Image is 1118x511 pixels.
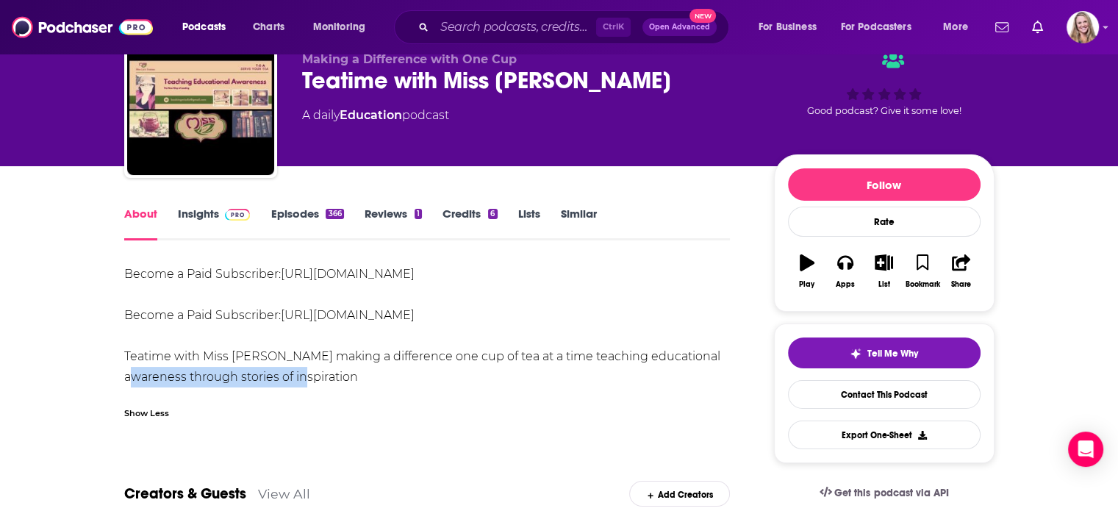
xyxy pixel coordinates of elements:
button: Export One-Sheet [788,421,981,449]
button: List [864,245,903,298]
button: Open AdvancedNew [642,18,717,36]
img: Podchaser - Follow, Share and Rate Podcasts [12,13,153,41]
span: New [689,9,716,23]
a: Education [340,108,402,122]
span: Monitoring [313,17,365,37]
a: View All [258,486,310,501]
img: Teatime with Miss Liz [127,28,274,175]
div: 6 [488,209,497,219]
div: Share [951,280,971,289]
div: 366 [326,209,343,219]
button: Play [788,245,826,298]
span: For Business [759,17,817,37]
button: open menu [831,15,933,39]
a: Reviews1 [365,207,422,240]
img: User Profile [1067,11,1099,43]
span: Logged in as KirstinPitchPR [1067,11,1099,43]
span: Podcasts [182,17,226,37]
button: open menu [303,15,384,39]
div: Search podcasts, credits, & more... [408,10,743,44]
span: Tell Me Why [867,348,918,360]
div: Rate [788,207,981,237]
button: Share [942,245,980,298]
div: Add Creators [629,481,730,507]
a: Episodes366 [270,207,343,240]
span: Open Advanced [649,24,710,31]
div: Play [799,280,814,289]
span: More [943,17,968,37]
button: Apps [826,245,864,298]
img: Podchaser Pro [225,209,251,221]
div: Bookmark [905,280,939,289]
div: Open Intercom Messenger [1068,432,1103,467]
span: For Podcasters [841,17,911,37]
button: Bookmark [903,245,942,298]
a: Show notifications dropdown [1026,15,1049,40]
button: open menu [748,15,835,39]
a: Contact This Podcast [788,380,981,409]
span: Good podcast? Give it some love! [807,105,961,116]
button: open menu [172,15,245,39]
span: Charts [253,17,284,37]
a: About [124,207,157,240]
a: InsightsPodchaser Pro [178,207,251,240]
a: Show notifications dropdown [989,15,1014,40]
div: Good podcast? Give it some love! [774,38,995,129]
button: Show profile menu [1067,11,1099,43]
div: Become a Paid Subscriber: Become a Paid Subscriber: Teatime with Miss [PERSON_NAME] making a diff... [124,264,731,387]
a: [URL][DOMAIN_NAME] [281,308,415,322]
input: Search podcasts, credits, & more... [434,15,596,39]
a: Credits6 [442,207,497,240]
a: Get this podcast via API [808,475,961,511]
img: tell me why sparkle [850,348,861,360]
button: tell me why sparkleTell Me Why [788,337,981,368]
a: Charts [243,15,293,39]
span: Ctrl K [596,18,631,37]
div: 1 [415,209,422,219]
div: List [878,280,890,289]
button: open menu [933,15,986,39]
div: A daily podcast [302,107,449,124]
a: [URL][DOMAIN_NAME] [281,267,415,281]
a: Similar [561,207,597,240]
span: Get this podcast via API [834,487,948,499]
button: Follow [788,168,981,201]
div: Apps [836,280,855,289]
a: Creators & Guests [124,485,246,503]
a: Lists [518,207,540,240]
